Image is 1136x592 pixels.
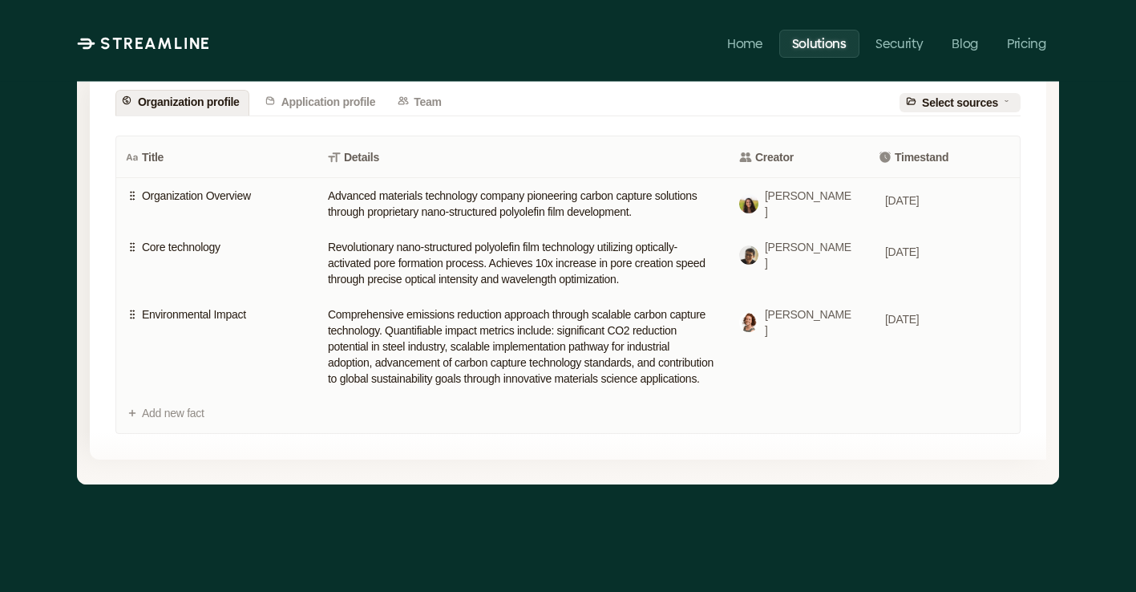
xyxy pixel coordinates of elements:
[755,149,794,165] p: Creator
[765,188,853,220] p: [PERSON_NAME]
[328,188,714,220] p: Advanced materials technology company pioneering carbon capture solutions through proprietary nan...
[895,149,948,165] p: Timestand
[100,34,211,53] p: STREAMLINE
[1007,35,1046,51] p: Pricing
[875,35,923,51] p: Security
[142,306,246,322] p: Environmental Impact
[940,29,992,57] a: Blog
[142,239,220,255] p: Core technology
[714,29,776,57] a: Home
[952,35,979,51] p: Blog
[994,29,1059,57] a: Pricing
[885,244,964,261] p: [DATE]
[885,193,964,209] p: [DATE]
[328,306,714,387] p: Comprehensive emissions reduction approach through scalable carbon capture technology. Quantifiab...
[77,34,211,53] a: STREAMLINE
[344,149,379,165] p: Details
[328,239,714,287] p: Revolutionary nano-structured polyolefin film technology utilizing optically-activated pore forma...
[765,239,853,271] p: [PERSON_NAME]
[281,91,376,112] p: Application profile
[922,92,998,113] p: Select sources
[765,306,853,339] p: [PERSON_NAME]
[142,149,164,165] p: Title
[142,188,251,204] p: Organization Overview
[727,35,763,51] p: Home
[885,311,964,328] p: [DATE]
[142,407,204,420] p: Add new fact
[792,35,847,51] p: Solutions
[863,29,936,57] a: Security
[414,91,441,112] p: Team
[138,91,240,112] p: Organization profile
